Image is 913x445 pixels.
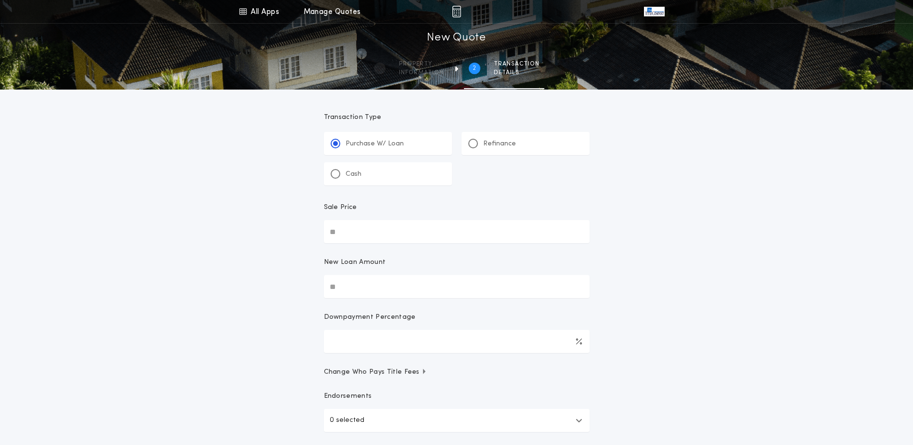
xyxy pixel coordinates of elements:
p: Cash [346,170,361,179]
p: Endorsements [324,392,590,401]
p: Downpayment Percentage [324,313,416,322]
span: Property [399,60,444,68]
p: Purchase W/ Loan [346,139,404,149]
img: vs-icon [644,7,664,16]
p: Sale Price [324,203,357,212]
span: Transaction [494,60,540,68]
span: details [494,69,540,77]
input: Downpayment Percentage [324,330,590,353]
p: Refinance [483,139,516,149]
p: New Loan Amount [324,258,386,267]
span: information [399,69,444,77]
p: Transaction Type [324,113,590,122]
p: 0 selected [330,415,364,426]
button: 0 selected [324,409,590,432]
button: Change Who Pays Title Fees [324,367,590,377]
span: Change Who Pays Title Fees [324,367,427,377]
img: img [452,6,461,17]
input: Sale Price [324,220,590,243]
input: New Loan Amount [324,275,590,298]
h2: 2 [473,65,476,72]
h1: New Quote [427,30,486,46]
